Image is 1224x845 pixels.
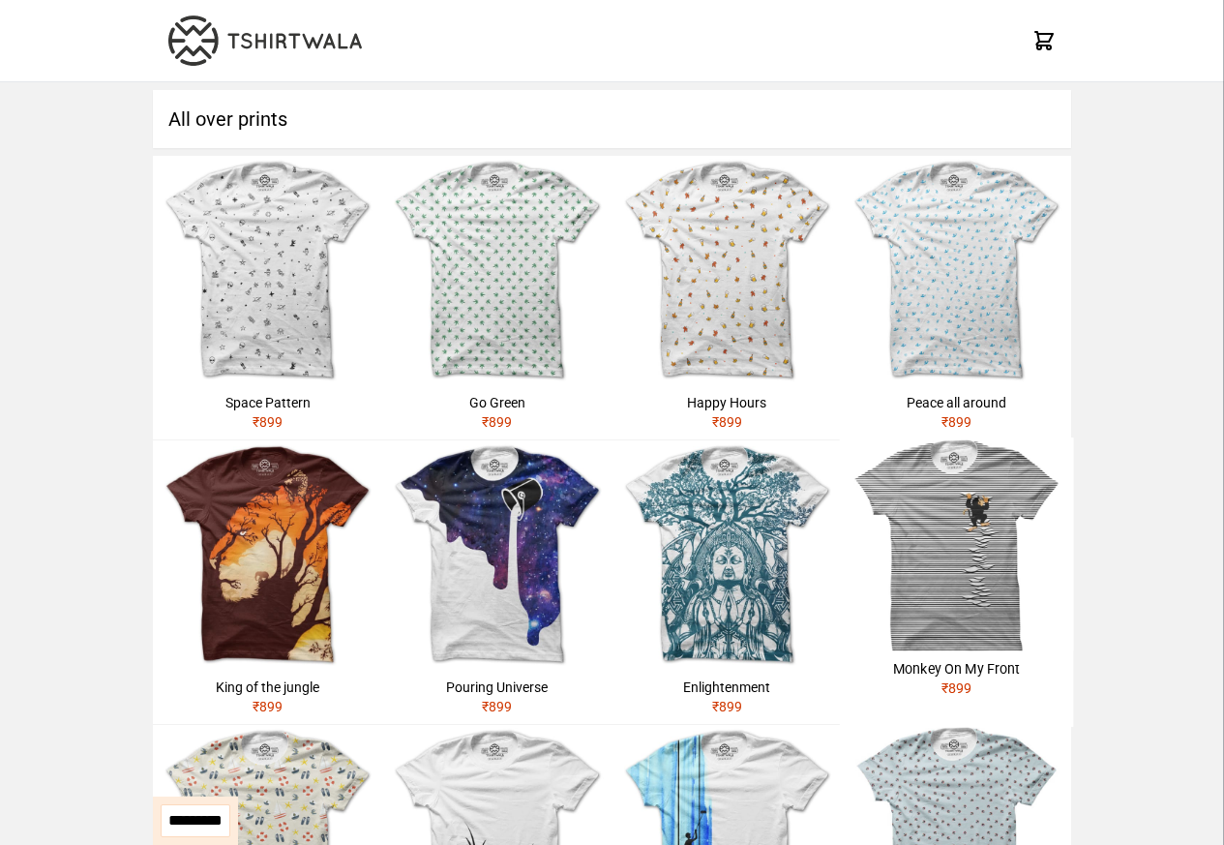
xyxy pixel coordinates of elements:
img: beer.jpg [612,156,842,385]
span: ₹ 899 [941,414,971,430]
img: monkey-climbing.jpg [839,438,1073,650]
span: ₹ 899 [712,414,742,430]
img: buddha1.jpg [612,440,842,670]
img: hidden-tiger.jpg [153,440,382,670]
div: Pouring Universe [390,678,604,697]
a: Pouring Universe₹899 [382,440,612,724]
img: TW-LOGO-400-104.png [168,15,362,66]
a: Peace all around₹899 [842,156,1071,439]
span: ₹ 899 [940,680,971,696]
span: ₹ 899 [712,699,742,714]
h1: All over prints [153,90,1071,148]
img: space.jpg [153,156,382,385]
div: Peace all around [850,393,1063,412]
span: ₹ 899 [253,699,283,714]
div: Space Pattern [161,393,374,412]
a: Go Green₹899 [382,156,612,439]
img: weed.jpg [382,156,612,385]
a: Monkey On My Front₹899 [839,438,1073,707]
a: Happy Hours₹899 [612,156,842,439]
div: Go Green [390,393,604,412]
img: peace-1.jpg [842,156,1071,385]
img: galaxy.jpg [382,440,612,670]
span: ₹ 899 [482,699,512,714]
a: King of the jungle₹899 [153,440,382,724]
a: Space Pattern₹899 [153,156,382,439]
span: ₹ 899 [253,414,283,430]
div: Enlightenment [620,678,834,697]
div: King of the jungle [161,678,374,697]
div: Monkey On My Front [847,658,1065,678]
div: Happy Hours [620,393,834,412]
span: ₹ 899 [482,414,512,430]
a: Enlightenment₹899 [612,440,842,724]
